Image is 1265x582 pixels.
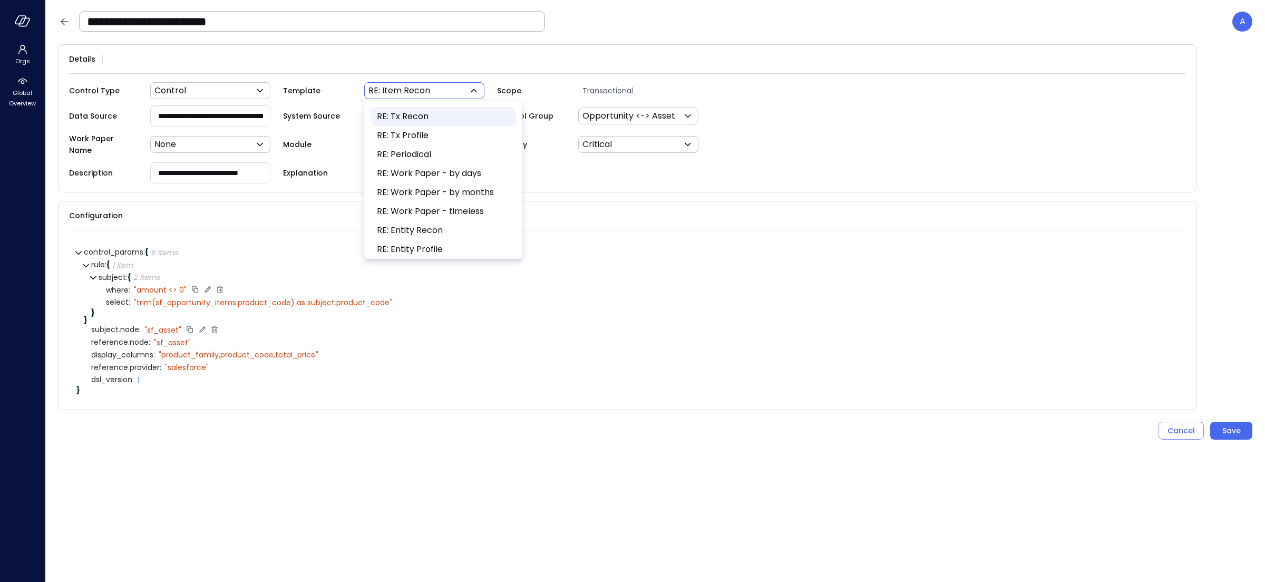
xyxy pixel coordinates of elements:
[371,164,516,183] li: RE: Work Paper - by days
[377,167,508,180] span: RE: Work Paper - by days
[377,148,508,161] span: RE: Periodical
[371,221,516,240] li: RE: Entity Recon
[371,126,516,145] li: RE: Tx Profile
[371,240,516,259] li: RE: Entity Profile
[377,224,508,237] span: RE: Entity Recon
[371,183,516,202] li: RE: Work Paper - by months
[371,107,516,126] li: RE: Tx Recon
[377,186,508,199] span: RE: Work Paper - by months
[377,129,508,142] span: RE: Tx Profile
[371,202,516,221] li: RE: Work Paper - timeless
[377,110,508,123] span: RE: Tx Recon
[377,205,508,218] span: RE: Work Paper - timeless
[377,243,508,256] span: RE: Entity Profile
[371,145,516,164] li: RE: Periodical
